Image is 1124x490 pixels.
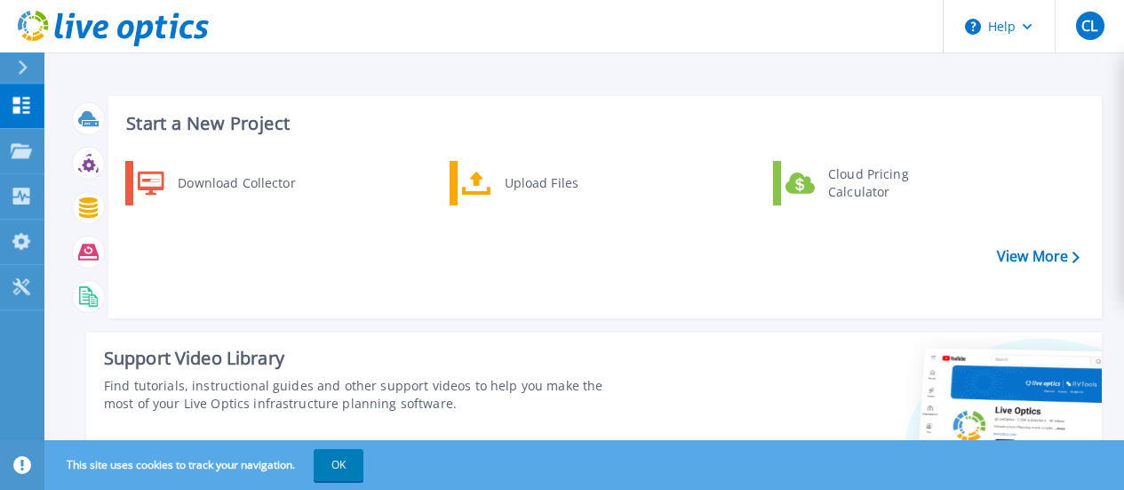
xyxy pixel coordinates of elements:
div: Download Collector [169,165,303,201]
div: Find tutorials, instructional guides and other support videos to help you make the most of your L... [104,377,632,413]
span: This site uses cookies to track your navigation. [49,449,363,481]
a: View More [997,248,1080,265]
div: Support Video Library [104,347,632,370]
a: Cloud Pricing Calculator [773,161,955,205]
a: Download Collector [125,161,307,205]
div: Upload Files [496,165,627,201]
a: Upload Files [450,161,632,205]
span: CL [1081,19,1097,33]
button: OK [314,449,363,481]
h3: Start a New Project [126,114,1079,133]
div: Cloud Pricing Calculator [819,165,951,201]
